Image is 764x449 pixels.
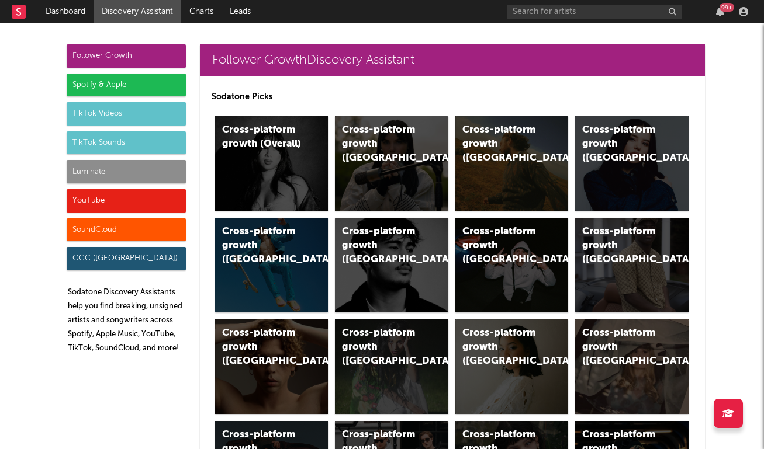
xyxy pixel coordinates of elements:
[716,7,724,16] button: 99+
[215,116,329,211] a: Cross-platform growth (Overall)
[582,225,662,267] div: Cross-platform growth ([GEOGRAPHIC_DATA])
[67,189,186,213] div: YouTube
[342,123,421,165] div: Cross-platform growth ([GEOGRAPHIC_DATA])
[462,123,542,165] div: Cross-platform growth ([GEOGRAPHIC_DATA])
[222,326,302,368] div: Cross-platform growth ([GEOGRAPHIC_DATA])
[335,116,448,211] a: Cross-platform growth ([GEOGRAPHIC_DATA])
[335,218,448,312] a: Cross-platform growth ([GEOGRAPHIC_DATA])
[215,319,329,414] a: Cross-platform growth ([GEOGRAPHIC_DATA])
[507,5,682,19] input: Search for artists
[222,123,302,151] div: Cross-platform growth (Overall)
[455,319,569,414] a: Cross-platform growth ([GEOGRAPHIC_DATA])
[215,218,329,312] a: Cross-platform growth ([GEOGRAPHIC_DATA])
[200,44,705,76] a: Follower GrowthDiscovery Assistant
[575,116,689,211] a: Cross-platform growth ([GEOGRAPHIC_DATA])
[212,90,693,104] p: Sodatone Picks
[582,123,662,165] div: Cross-platform growth ([GEOGRAPHIC_DATA])
[67,102,186,126] div: TikTok Videos
[68,286,186,356] p: Sodatone Discovery Assistants help you find breaking, unsigned artists and songwriters across Spo...
[462,225,542,267] div: Cross-platform growth ([GEOGRAPHIC_DATA]/GSA)
[67,74,186,97] div: Spotify & Apple
[342,225,421,267] div: Cross-platform growth ([GEOGRAPHIC_DATA])
[67,131,186,155] div: TikTok Sounds
[67,218,186,242] div: SoundCloud
[575,218,689,312] a: Cross-platform growth ([GEOGRAPHIC_DATA])
[67,160,186,183] div: Luminate
[222,225,302,267] div: Cross-platform growth ([GEOGRAPHIC_DATA])
[582,326,662,368] div: Cross-platform growth ([GEOGRAPHIC_DATA])
[67,44,186,68] div: Follower Growth
[342,326,421,368] div: Cross-platform growth ([GEOGRAPHIC_DATA])
[455,218,569,312] a: Cross-platform growth ([GEOGRAPHIC_DATA]/GSA)
[575,319,689,414] a: Cross-platform growth ([GEOGRAPHIC_DATA])
[335,319,448,414] a: Cross-platform growth ([GEOGRAPHIC_DATA])
[455,116,569,211] a: Cross-platform growth ([GEOGRAPHIC_DATA])
[462,326,542,368] div: Cross-platform growth ([GEOGRAPHIC_DATA])
[720,3,734,12] div: 99 +
[67,247,186,270] div: OCC ([GEOGRAPHIC_DATA])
